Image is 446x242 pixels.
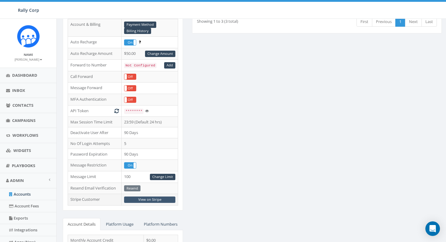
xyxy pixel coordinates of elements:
[124,197,175,203] a: View on Stripe
[122,138,178,149] td: 5
[18,7,39,13] span: Rally Corp
[124,22,156,28] a: Payment Method
[17,25,40,48] img: Icon_1.png
[24,52,33,57] small: Name
[12,133,38,138] span: Workflows
[15,57,42,62] small: [PERSON_NAME]
[395,17,405,27] a: 1
[68,138,122,149] td: No Of Login Attempts
[356,17,372,27] a: First
[12,163,35,168] span: Playbooks
[68,160,122,171] td: Message Restriction
[124,74,136,80] label: Off
[68,149,122,160] td: Password Expiration
[68,116,122,127] td: Max Session Time Limit
[124,74,136,80] div: OnOff
[68,59,122,71] td: Forward to Number
[68,82,122,94] td: Message Forward
[12,118,35,123] span: Campaigns
[164,62,175,69] a: Add
[68,171,122,183] td: Message Limit
[421,17,437,27] a: Last
[12,72,37,78] span: Dashboard
[12,88,25,93] span: Inbox
[63,218,100,230] a: Account Details
[124,86,136,91] label: Off
[124,28,151,34] a: Billing History
[139,39,141,45] span: Enable to prevent campaign failure.
[68,183,122,194] td: Resend Email Verification
[68,71,122,82] td: Call Forward
[68,19,122,37] td: Account & Billing
[150,174,175,180] a: Change Limit
[10,178,24,183] span: Admin
[425,221,440,236] div: Open Intercom Messenger
[122,127,178,138] td: 90 Days
[197,16,292,24] div: Showing 1 to 3 (3 total)
[122,48,178,60] td: $50.00
[405,17,422,27] a: Next
[139,218,182,230] a: Platform Numbers
[15,56,42,62] a: [PERSON_NAME]
[13,148,31,153] span: Widgets
[124,85,136,92] div: OnOff
[68,194,122,206] td: Stripe Customer
[122,149,178,160] td: 90 Days
[124,97,136,103] label: Off
[145,51,175,57] a: Change Amount
[68,48,122,60] td: Auto Recharge Amount
[12,103,33,108] span: Contacts
[68,94,122,106] td: MFA Authentication
[124,162,136,169] div: OnOff
[122,116,178,127] td: 23:59 (Default 24 hrs)
[124,39,136,46] div: OnOff
[101,218,138,230] a: Platform Usage
[68,106,122,117] td: API Token
[124,63,156,68] code: Not Configured
[124,97,136,103] div: OnOff
[68,127,122,138] td: Deactivate User After
[124,40,136,45] label: On
[114,109,119,113] i: Generate New Token
[372,17,396,27] a: Previous
[122,171,178,183] td: 100
[124,163,136,168] label: On
[68,37,122,48] td: Auto Recharge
